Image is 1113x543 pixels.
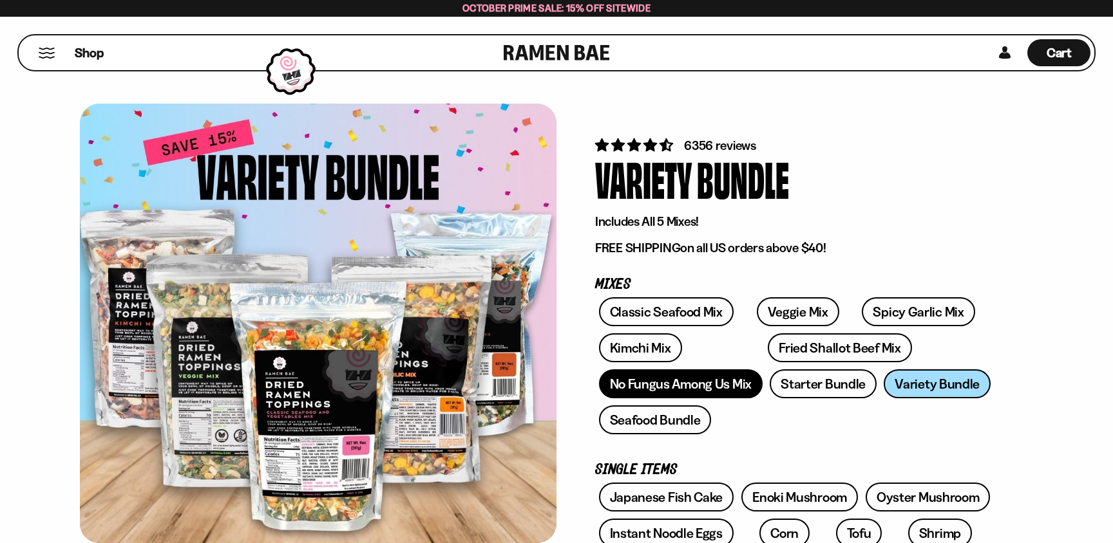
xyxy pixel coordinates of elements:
span: 4.63 stars [595,137,676,153]
span: October Prime Sale: 15% off Sitewide [462,2,651,14]
button: Mobile Menu Trigger [38,48,55,59]
a: No Fungus Among Us Mix [599,369,763,398]
a: Veggie Mix [757,297,839,326]
p: Includes All 5 Mixes! [595,214,994,230]
a: Japanese Fish Cake [599,483,734,511]
span: Shop [75,44,104,62]
a: Fried Shallot Beef Mix [768,333,911,362]
span: Cart [1047,45,1072,60]
div: Variety [595,154,692,203]
a: Enoki Mushroom [741,483,858,511]
a: Spicy Garlic Mix [862,297,975,326]
div: Bundle [697,154,789,203]
strong: FREE SHIPPING [595,240,680,255]
a: Oyster Mushroom [866,483,991,511]
a: Starter Bundle [770,369,877,398]
a: Kimchi Mix [599,333,682,362]
p: Single Items [595,464,994,476]
a: Seafood Bundle [599,405,712,434]
span: 6356 reviews [684,138,756,153]
div: Cart [1027,35,1090,70]
p: Mixes [595,279,994,291]
a: Classic Seafood Mix [599,297,734,326]
p: on all US orders above $40! [595,240,994,256]
a: Shop [75,39,104,66]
